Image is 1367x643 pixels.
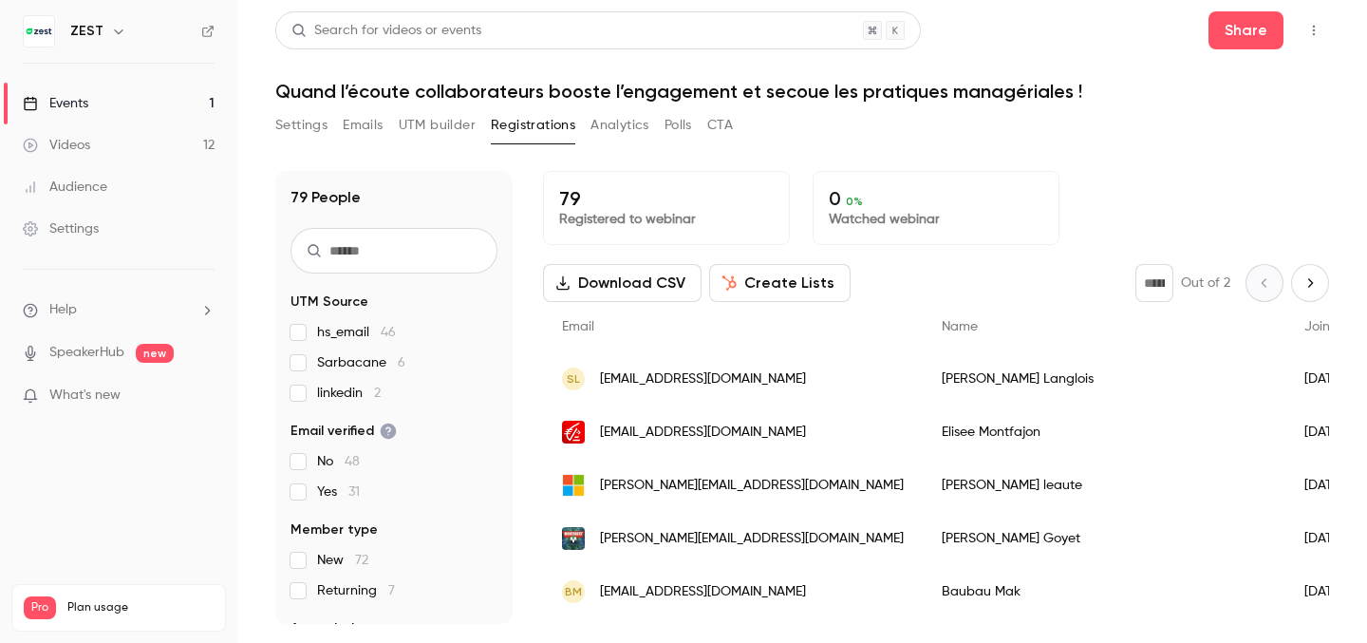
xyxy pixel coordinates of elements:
[136,344,174,363] span: new
[70,22,103,41] h6: ZEST
[374,387,381,400] span: 2
[600,369,806,389] span: [EMAIL_ADDRESS][DOMAIN_NAME]
[290,422,397,441] span: Email verified
[923,512,1285,565] div: [PERSON_NAME] Goyet
[600,529,904,549] span: [PERSON_NAME][EMAIL_ADDRESS][DOMAIN_NAME]
[829,210,1043,229] p: Watched webinar
[923,565,1285,618] div: Baubau Mak
[559,187,774,210] p: 79
[942,320,978,333] span: Name
[343,110,383,141] button: Emails
[275,80,1329,103] h1: Quand l’écoute collaborateurs booste l’engagement et secoue les pratiques managériales !
[49,386,121,406] span: What's new
[291,21,481,41] div: Search for videos or events
[49,343,124,363] a: SpeakerHub
[1208,11,1283,49] button: Share
[590,110,649,141] button: Analytics
[562,474,585,497] img: outlook.com
[317,452,360,471] span: No
[49,300,77,320] span: Help
[317,384,381,403] span: linkedin
[290,186,361,209] h1: 79 People
[665,110,692,141] button: Polls
[23,300,215,320] li: help-dropdown-opener
[600,423,806,443] span: [EMAIL_ADDRESS][DOMAIN_NAME]
[846,195,863,208] span: 0 %
[923,406,1285,459] div: Elisee Montfajon
[398,356,405,369] span: 6
[290,293,368,312] span: UTM Source
[348,485,360,499] span: 31
[317,353,405,372] span: Sarbacane
[709,264,851,302] button: Create Lists
[355,554,368,567] span: 72
[23,219,99,238] div: Settings
[923,352,1285,406] div: [PERSON_NAME] Langlois
[829,187,1043,210] p: 0
[290,520,378,539] span: Member type
[923,459,1285,512] div: [PERSON_NAME] leaute
[543,264,702,302] button: Download CSV
[23,136,90,155] div: Videos
[567,370,580,388] span: sL
[600,582,806,602] span: [EMAIL_ADDRESS][DOMAIN_NAME]
[24,16,54,47] img: ZEST
[317,581,395,600] span: Returning
[559,210,774,229] p: Registered to webinar
[24,596,56,619] span: Pro
[381,326,396,339] span: 46
[1291,264,1329,302] button: Next page
[399,110,476,141] button: UTM builder
[317,323,396,342] span: hs_email
[1304,320,1363,333] span: Join date
[345,455,360,468] span: 48
[562,320,594,333] span: Email
[290,619,354,638] span: Attended
[192,388,215,405] iframe: Noticeable Trigger
[562,421,585,444] img: cera.caisse-epargne.fr
[707,110,733,141] button: CTA
[491,110,575,141] button: Registrations
[23,178,107,197] div: Audience
[317,551,368,570] span: New
[317,482,360,501] span: Yes
[67,600,214,615] span: Plan usage
[388,584,395,597] span: 7
[562,527,585,550] img: montabert.com
[600,476,904,496] span: [PERSON_NAME][EMAIL_ADDRESS][DOMAIN_NAME]
[23,94,88,113] div: Events
[1181,274,1230,293] p: Out of 2
[565,583,582,600] span: BM
[275,110,328,141] button: Settings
